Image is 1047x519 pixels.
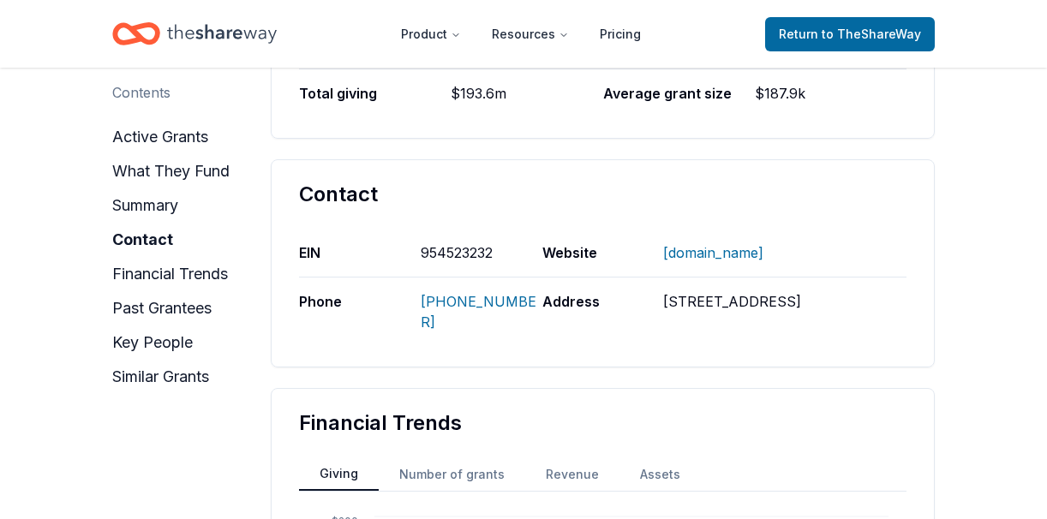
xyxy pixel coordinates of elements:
[112,226,173,254] button: contact
[379,459,525,490] button: Number of grants
[112,192,178,219] button: summary
[755,69,906,117] div: $187.9k
[421,293,536,331] a: [PHONE_NUMBER]
[299,181,906,208] div: Contact
[299,277,421,346] div: Phone
[112,123,208,151] button: active grants
[299,409,906,437] div: Financial Trends
[822,27,921,41] span: to TheShareWay
[387,14,655,54] nav: Main
[619,459,701,490] button: Assets
[421,229,542,277] div: 954523232
[112,363,209,391] button: similar grants
[663,293,801,310] span: [STREET_ADDRESS]
[451,69,602,117] div: $193.6m
[542,277,664,346] div: Address
[112,295,212,322] button: past grantees
[765,17,935,51] a: Returnto TheShareWay
[112,14,277,54] a: Home
[112,82,171,103] div: Contents
[586,17,655,51] a: Pricing
[112,329,193,356] button: key people
[299,69,451,117] div: Total giving
[478,17,583,51] button: Resources
[112,158,230,185] button: what they fund
[299,458,379,491] button: Giving
[299,229,421,277] div: EIN
[603,69,755,117] div: Average grant size
[525,459,619,490] button: Revenue
[387,17,475,51] button: Product
[112,260,228,288] button: financial trends
[663,230,763,275] a: [DOMAIN_NAME]
[542,229,664,277] div: Website
[779,24,921,45] span: Return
